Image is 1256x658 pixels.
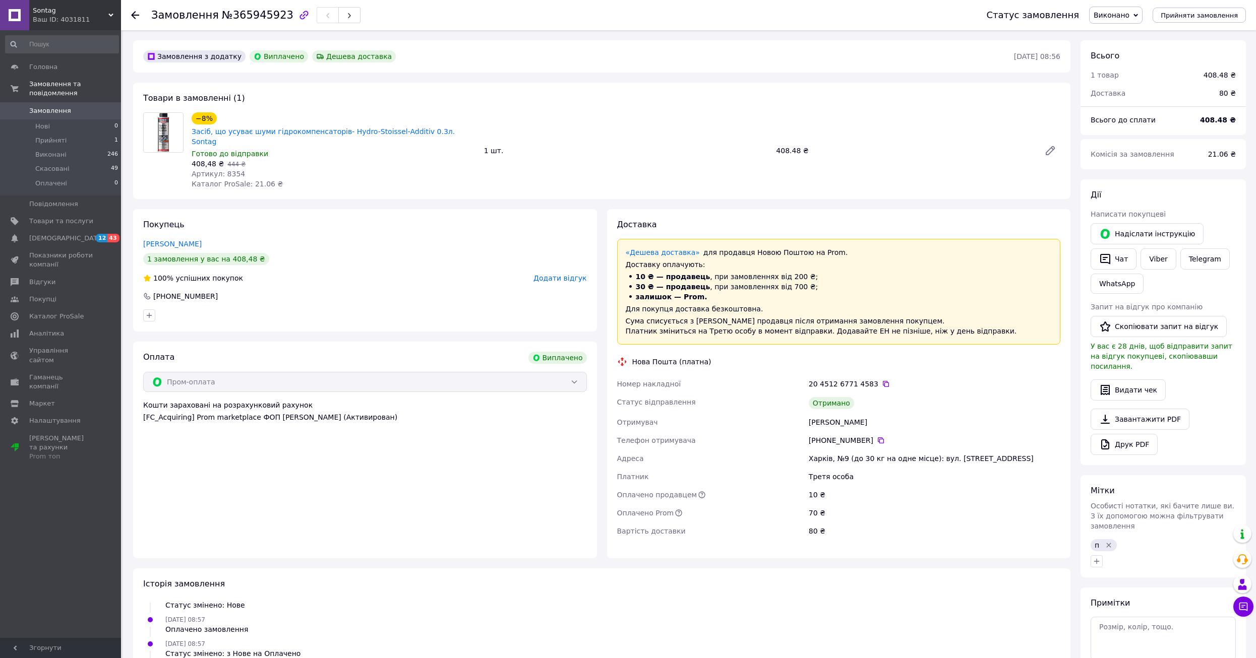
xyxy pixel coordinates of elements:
[29,106,71,115] span: Замовлення
[809,397,854,409] div: Отримано
[29,200,78,209] span: Повідомлення
[1091,89,1125,97] span: Доставка
[617,491,697,499] span: Оплачено продавцем
[35,179,67,188] span: Оплачені
[1180,248,1230,270] a: Telegram
[1161,12,1238,19] span: Прийняти замовлення
[807,486,1062,504] div: 10 ₴
[144,113,183,152] img: Засіб, що усуває шуми гідрокомпенсаторів- Hydro-Stoissel-Additiv 0.3л. Sontag
[617,380,681,388] span: Номер накладної
[143,93,245,103] span: Товари в замовленні (1)
[165,640,205,647] span: [DATE] 08:57
[250,50,308,62] div: Виплачено
[809,435,1060,445] div: [PHONE_NUMBER]
[1091,210,1166,218] span: Написати покупцеві
[29,234,104,243] span: [DEMOGRAPHIC_DATA]
[312,50,396,62] div: Дешева доставка
[1091,598,1130,608] span: Примітки
[772,144,1036,158] div: 408.48 ₴
[143,579,225,588] span: Історія замовлення
[192,170,245,178] span: Артикул: 8354
[626,316,1052,336] div: Сума списується з [PERSON_NAME] продавця після отримання замовлення покупцем. Платник зміниться н...
[636,293,707,301] span: залишок — Prom.
[1091,303,1203,311] span: Запит на відгук про компанію
[1091,379,1166,401] button: Видати чек
[165,616,205,623] span: [DATE] 08:57
[143,273,243,283] div: успішних покупок
[29,251,93,269] span: Показники роботи компанії
[107,234,119,242] span: 43
[1105,541,1113,549] svg: Видалити мітку
[165,600,245,610] div: Статус змінено: Нове
[5,35,119,53] input: Пошук
[1091,409,1189,430] a: Завантажити PDF
[1091,342,1232,370] span: У вас є 28 днів, щоб відправити запит на відгук покупцеві, скопіювавши посилання.
[29,346,93,364] span: Управління сайтом
[1208,150,1236,158] span: 21.06 ₴
[617,454,644,463] span: Адреса
[1091,190,1101,200] span: Дії
[807,522,1062,540] div: 80 ₴
[143,352,174,362] span: Оплата
[1091,502,1234,530] span: Особисті нотатки, які бачите лише ви. З їх допомогою можна фільтрувати замовлення
[630,357,714,367] div: Нова Пошта (платна)
[192,112,217,124] div: −8%
[29,295,56,304] span: Покупці
[29,452,93,461] div: Prom топ
[29,434,93,462] span: [PERSON_NAME] та рахунки
[617,398,696,406] span: Статус відправлення
[1091,223,1204,244] button: Надіслати інструкцію
[153,274,173,282] span: 100%
[1213,82,1242,104] div: 80 ₴
[152,291,219,301] div: [PHONE_NUMBER]
[533,274,586,282] span: Додати відгук
[636,273,710,281] span: 10 ₴ — продавець
[807,504,1062,522] div: 70 ₴
[617,436,696,444] span: Телефон отримувача
[143,400,587,422] div: Кошти зараховані на розрахунковий рахунок
[96,234,107,242] span: 12
[151,9,219,21] span: Замовлення
[807,449,1062,468] div: Харків, №9 (до 30 кг на одне місце): вул. [STREET_ADDRESS]
[1153,8,1246,23] button: Прийняти замовлення
[107,150,118,159] span: 246
[222,9,293,21] span: №365945923
[192,180,283,188] span: Каталог ProSale: 21.06 ₴
[114,136,118,145] span: 1
[143,253,269,265] div: 1 замовлення у вас на 408,48 ₴
[1091,434,1158,455] a: Друк PDF
[35,164,70,173] span: Скасовані
[626,282,1052,292] li: , при замовленнях від 700 ₴;
[165,624,248,634] div: Оплачено замовлення
[636,283,710,291] span: 30 ₴ — продавець
[29,373,93,391] span: Гаманець компанії
[626,248,700,256] a: «Дешева доставка»
[33,6,108,15] span: Sontag
[1091,116,1156,124] span: Всього до сплати
[1141,248,1176,270] a: Viber
[809,379,1060,389] div: 20 4512 6771 4583
[29,217,93,226] span: Товари та послуги
[29,399,55,408] span: Маркет
[29,329,64,338] span: Аналітика
[1040,141,1060,161] a: Редагувати
[1091,51,1119,60] span: Всього
[528,352,587,364] div: Виплачено
[143,240,202,248] a: [PERSON_NAME]
[143,412,587,422] div: [FC_Acquiring] Prom marketplace ФОП [PERSON_NAME] (Активирован)
[227,161,246,168] span: 444 ₴
[626,272,1052,282] li: , при замовленнях від 200 ₴;
[807,413,1062,431] div: [PERSON_NAME]
[1091,248,1137,270] button: Чат
[143,220,185,229] span: Покупець
[1091,71,1119,79] span: 1 товар
[1091,150,1174,158] span: Комісія за замовлення
[131,10,139,20] div: Повернутися назад
[114,122,118,131] span: 0
[1091,486,1115,495] span: Мітки
[1095,541,1099,549] span: п
[986,10,1079,20] div: Статус замовлення
[626,259,1052,270] div: Доставку оплачують:
[192,127,455,146] a: Засіб, що усуває шуми гідрокомпенсаторів- Hydro-Stoissel-Additiv 0.3л. Sontag
[1091,316,1227,337] button: Скопіювати запит на відгук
